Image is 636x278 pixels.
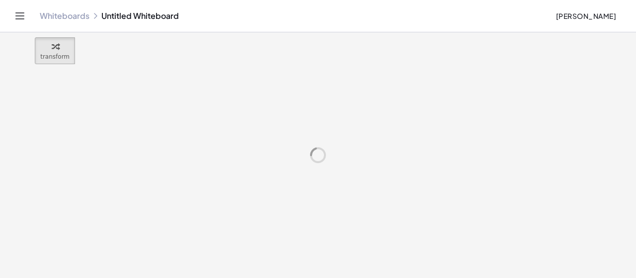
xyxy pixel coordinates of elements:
a: Whiteboards [40,11,89,21]
span: transform [40,53,70,60]
button: Toggle navigation [12,8,28,24]
span: [PERSON_NAME] [556,11,616,20]
button: transform [35,37,75,64]
button: [PERSON_NAME] [548,7,624,25]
